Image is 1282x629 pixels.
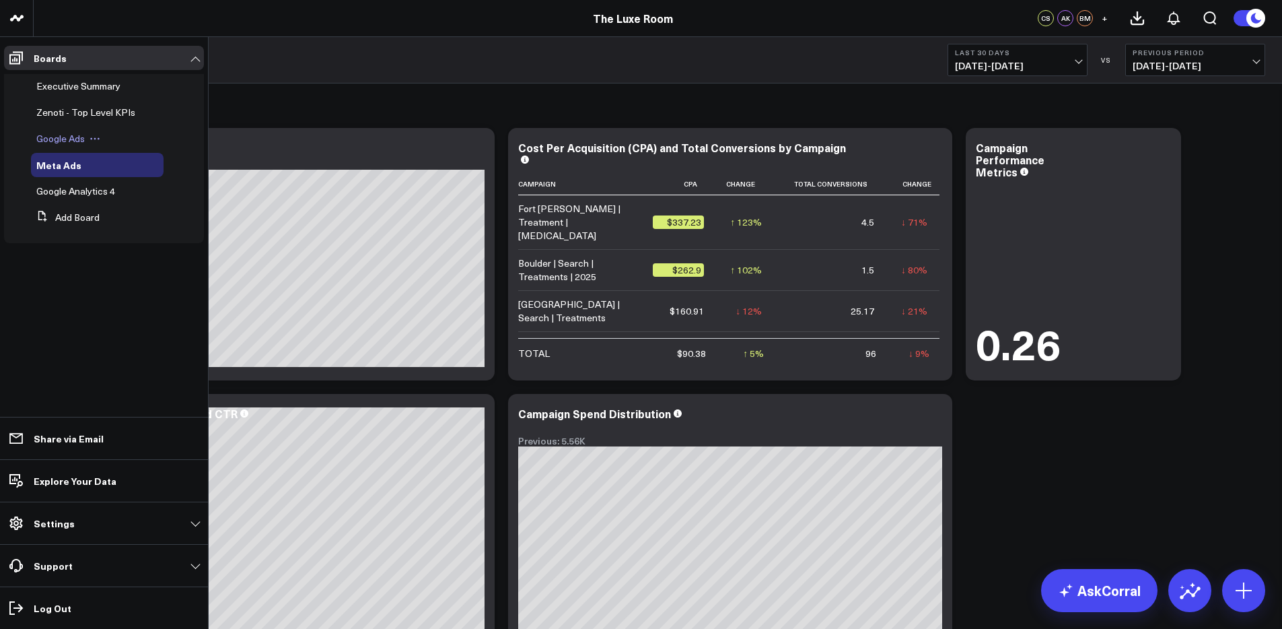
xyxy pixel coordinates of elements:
div: ↓ 80% [901,263,927,277]
div: $160.91 [670,304,704,318]
div: 4.5 [861,216,874,229]
b: Previous Period [1133,48,1258,57]
div: Fort [PERSON_NAME] | Treatment | [MEDICAL_DATA] [518,202,641,242]
div: BM [1077,10,1093,26]
div: Campaign Spend Distribution [518,406,671,421]
button: Previous Period[DATE]-[DATE] [1125,44,1265,76]
b: Last 30 Days [955,48,1080,57]
a: AskCorral [1041,569,1158,612]
a: Google Ads [36,133,85,144]
span: Executive Summary [36,79,120,92]
a: Google Analytics 4 [36,186,115,197]
span: [DATE] - [DATE] [955,61,1080,71]
div: 25.17 [851,304,874,318]
div: ↓ 12% [736,304,762,318]
th: Campaign [518,173,653,195]
button: Add Board [31,205,100,230]
button: + [1096,10,1112,26]
div: Previous: 5.56K [518,436,942,446]
div: $337.23 [653,216,704,229]
span: Google Analytics 4 [36,185,115,197]
div: [GEOGRAPHIC_DATA] | Search | Treatments [518,298,641,325]
div: Boulder | Search | Treatments | 2025 [518,257,641,284]
p: Log Out [34,603,71,614]
span: + [1102,13,1108,23]
div: Campaign Performance Metrics [976,140,1044,179]
th: Change [716,173,774,195]
p: Explore Your Data [34,475,116,486]
a: Log Out [4,596,204,620]
a: Meta Ads [36,160,81,170]
button: Last 30 Days[DATE]-[DATE] [948,44,1088,76]
span: Meta Ads [36,158,81,172]
p: Boards [34,53,67,63]
div: ↓ 9% [909,347,929,360]
div: TOTAL [518,347,550,360]
div: AK [1057,10,1073,26]
div: Cost Per Acquisition (CPA) and Total Conversions by Campaign [518,140,846,155]
th: Total Conversions [774,173,886,195]
div: $90.38 [677,347,706,360]
a: The Luxe Room [593,11,673,26]
div: ↑ 123% [730,216,762,229]
div: CS [1038,10,1054,26]
span: [DATE] - [DATE] [1133,61,1258,71]
span: Google Ads [36,132,85,145]
div: ↓ 71% [901,216,927,229]
p: Settings [34,518,75,529]
div: 1.5 [861,263,874,277]
div: ↑ 5% [743,347,764,360]
th: Cpa [653,173,716,195]
p: Support [34,560,73,571]
div: $262.9 [653,263,704,277]
div: 0.26 [976,322,1061,364]
div: VS [1094,56,1118,64]
p: Share via Email [34,433,104,444]
div: ↑ 102% [730,263,762,277]
th: Change [886,173,939,195]
div: ↓ 21% [901,304,927,318]
span: Zenoti - Top Level KPIs [36,106,135,119]
a: Zenoti - Top Level KPIs [36,107,135,118]
div: 96 [865,347,876,360]
a: Executive Summary [36,81,120,92]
